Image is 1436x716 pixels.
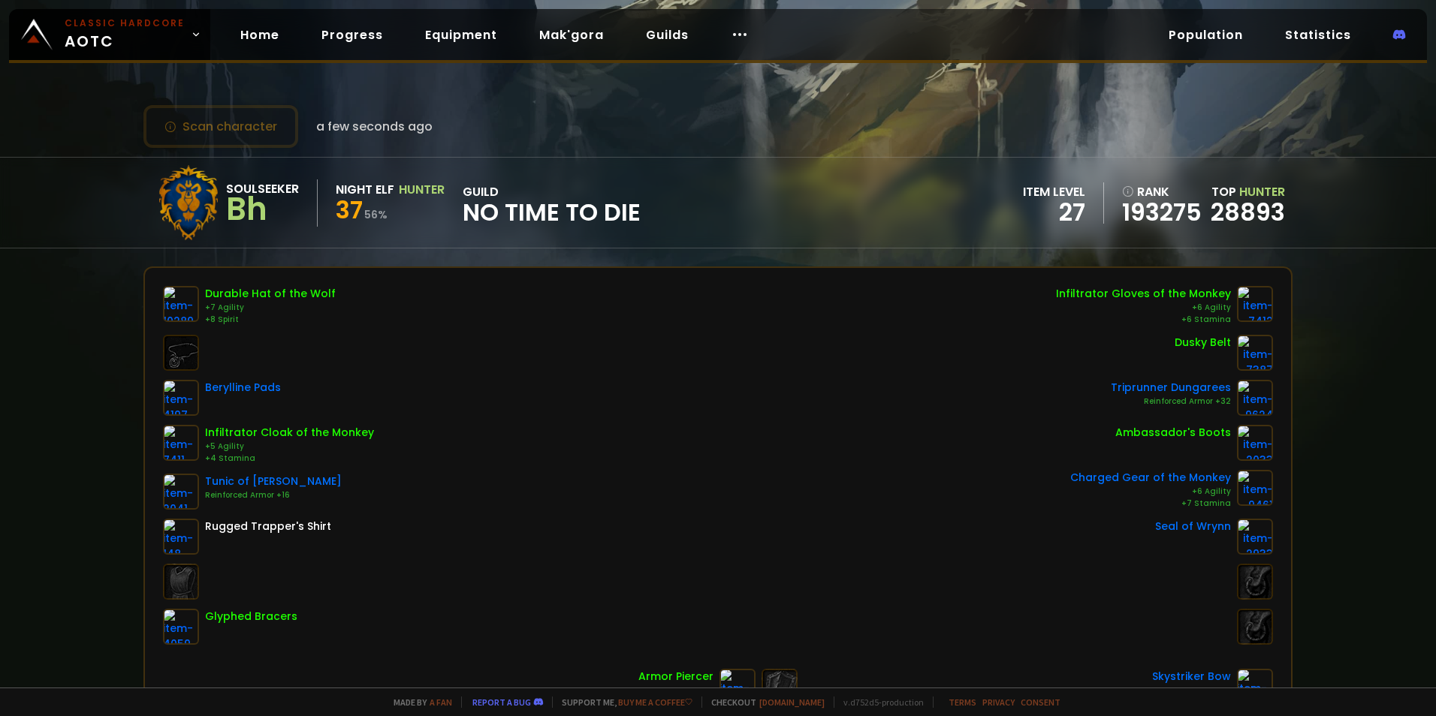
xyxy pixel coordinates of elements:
[163,474,199,510] img: item-2041
[1237,425,1273,461] img: item-2033
[1122,201,1202,224] a: 193275
[205,519,331,534] div: Rugged Trapper's Shirt
[413,20,509,50] a: Equipment
[364,207,388,222] small: 56 %
[1152,669,1231,684] div: Skystriker Bow
[205,286,336,302] div: Durable Hat of the Wolf
[9,9,210,60] a: Classic HardcoreAOTC
[1122,182,1202,201] div: rank
[759,696,825,708] a: [DOMAIN_NAME]
[638,669,713,684] div: Armor Piercer
[336,180,394,199] div: Night Elf
[1070,470,1231,486] div: Charged Gear of the Monkey
[618,696,692,708] a: Buy me a coffee
[1070,498,1231,510] div: +7 Stamina
[1237,380,1273,416] img: item-9624
[1021,696,1060,708] a: Consent
[634,20,701,50] a: Guilds
[163,519,199,555] img: item-148
[1115,425,1231,441] div: Ambassador's Boots
[1155,519,1231,534] div: Seal of Wrynn
[226,198,299,221] div: Bh
[1056,314,1231,326] div: +6 Stamina
[463,201,641,224] span: No Time to Die
[1056,302,1231,314] div: +6 Agility
[65,17,185,53] span: AOTC
[205,609,297,624] div: Glyphed Bracers
[527,20,616,50] a: Mak'gora
[701,696,825,708] span: Checkout
[834,696,924,708] span: v. d752d5 - production
[1023,182,1085,201] div: item level
[1211,182,1285,201] div: Top
[399,180,445,199] div: Hunter
[385,696,452,708] span: Made by
[205,314,336,326] div: +8 Spirit
[1237,286,1273,322] img: item-7412
[1070,486,1231,498] div: +6 Agility
[205,441,374,453] div: +5 Agility
[336,193,363,227] span: 37
[205,474,342,489] div: Tunic of [PERSON_NAME]
[1273,20,1363,50] a: Statistics
[1023,201,1085,224] div: 27
[226,179,299,198] div: Soulseeker
[1237,335,1273,371] img: item-7387
[1239,183,1285,200] span: Hunter
[1175,335,1231,350] div: Dusky Belt
[949,696,976,708] a: Terms
[163,380,199,416] img: item-4197
[1237,519,1273,555] img: item-2933
[316,117,433,136] span: a few seconds ago
[1056,286,1231,302] div: Infiltrator Gloves of the Monkey
[552,696,692,708] span: Support me,
[205,489,342,501] div: Reinforced Armor +16
[982,696,1015,708] a: Privacy
[205,453,374,465] div: +4 Stamina
[472,696,531,708] a: Report a bug
[1211,195,1285,229] a: 28893
[163,609,199,645] img: item-4059
[1111,396,1231,408] div: Reinforced Armor +32
[1237,470,1273,506] img: item-9461
[1157,20,1255,50] a: Population
[309,20,395,50] a: Progress
[205,425,374,441] div: Infiltrator Cloak of the Monkey
[228,20,291,50] a: Home
[143,105,298,148] button: Scan character
[65,17,185,30] small: Classic Hardcore
[163,425,199,461] img: item-7411
[463,182,641,224] div: guild
[430,696,452,708] a: a fan
[1111,380,1231,396] div: Triprunner Dungarees
[205,302,336,314] div: +7 Agility
[163,286,199,322] img: item-10289
[205,380,281,396] div: Berylline Pads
